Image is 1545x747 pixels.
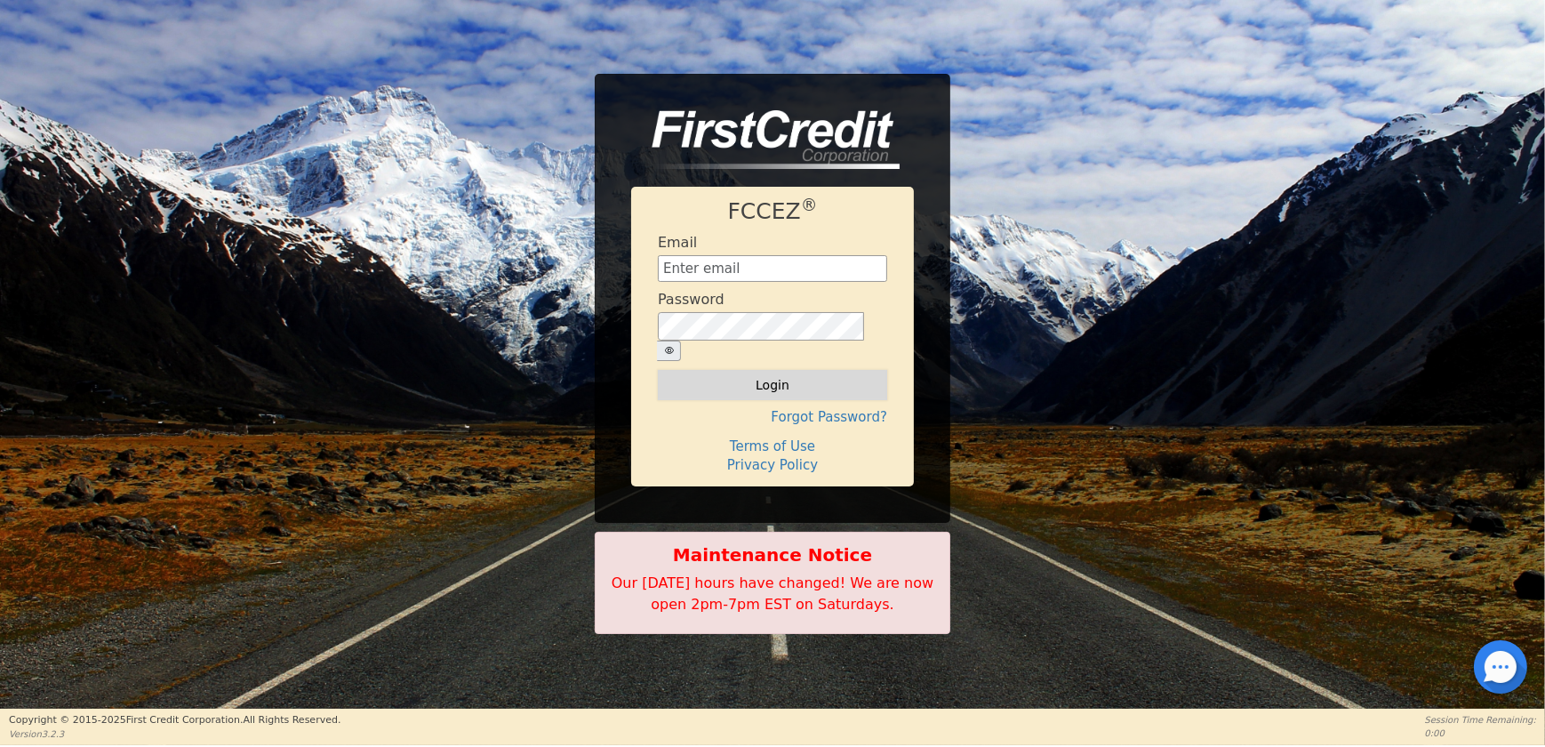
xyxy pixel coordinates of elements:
sup: ® [801,196,818,214]
span: All Rights Reserved. [243,714,340,726]
h1: FCCEZ [658,198,887,225]
h4: Email [658,234,697,251]
input: password [658,312,864,341]
button: Login [658,370,887,400]
h4: Privacy Policy [658,457,887,473]
h4: Terms of Use [658,438,887,454]
span: Our [DATE] hours have changed! We are now open 2pm-7pm EST on Saturdays. [612,574,933,613]
p: Copyright © 2015- 2025 First Credit Corporation. [9,713,340,728]
input: Enter email [658,255,887,282]
h4: Password [658,291,724,308]
img: logo-CMu_cnol.png [631,110,900,169]
p: Session Time Remaining: [1425,713,1536,727]
b: Maintenance Notice [604,542,941,568]
p: 0:00 [1425,727,1536,740]
h4: Forgot Password? [658,409,887,425]
p: Version 3.2.3 [9,727,340,741]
